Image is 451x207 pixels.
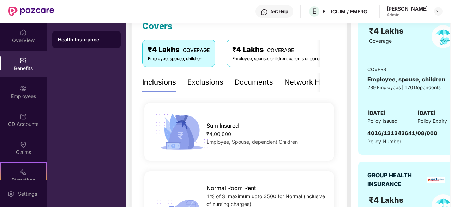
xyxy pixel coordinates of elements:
[417,109,436,117] span: [DATE]
[8,7,54,16] img: New Pazcare Logo
[267,47,294,53] span: COVERAGE
[16,190,39,197] div: Settings
[183,47,210,53] span: COVERAGE
[284,77,346,88] div: Network Hospitals
[261,8,268,16] img: svg+xml;base64,PHN2ZyBpZD0iSGVscC0zMngzMiIgeG1sbnM9Imh0dHA6Ly93d3cudzMub3JnLzIwMDAvc3ZnIiB3aWR0aD...
[20,169,27,176] img: svg+xml;base64,PHN2ZyB4bWxucz0iaHR0cDovL3d3dy53My5vcmcvMjAwMC9zdmciIHdpZHRoPSIyMSIgaGVpZ2h0PSIyMC...
[142,77,176,88] div: Inclusions
[367,75,447,84] div: Employee, spouse, children
[367,130,437,137] span: 4016/131343641/08/000
[320,40,336,67] button: ellipsis
[369,38,392,44] span: Coverage
[58,36,115,43] div: Health Insurance
[232,56,342,62] div: Employee, spouse, children, parents or parent-in-laws
[323,8,372,15] div: ELLICIUM / EMERGYS SOLUTIONS PRIVATE LIMITED
[387,12,428,18] div: Admin
[367,84,447,91] div: 289 Employees | 170 Dependents
[20,85,27,92] img: svg+xml;base64,PHN2ZyBpZD0iRW1wbG95ZWVzIiB4bWxucz0iaHR0cDovL3d3dy53My5vcmcvMjAwMC9zdmciIHdpZHRoPS...
[320,73,336,92] button: ellipsis
[367,171,425,189] div: GROUP HEALTH INSURANCE
[417,117,447,125] span: Policy Expiry
[7,190,14,197] img: svg+xml;base64,PHN2ZyBpZD0iU2V0dGluZy0yMHgyMCIgeG1sbnM9Imh0dHA6Ly93d3cudzMub3JnLzIwMDAvc3ZnIiB3aW...
[369,195,405,205] span: ₹4 Lakhs
[142,21,173,31] span: Covers
[387,5,428,12] div: [PERSON_NAME]
[435,8,441,14] img: svg+xml;base64,PHN2ZyBpZD0iRHJvcGRvd24tMzJ4MzIiIHhtbG5zPSJodHRwOi8vd3d3LnczLm9yZy8yMDAwL3N2ZyIgd2...
[369,26,405,35] span: ₹4 Lakhs
[187,77,223,88] div: Exclusions
[326,51,331,56] span: ellipsis
[20,29,27,36] img: svg+xml;base64,PHN2ZyBpZD0iSG9tZSIgeG1sbnM9Imh0dHA6Ly93d3cudzMub3JnLzIwMDAvc3ZnIiB3aWR0aD0iMjAiIG...
[20,113,27,120] img: svg+xml;base64,PHN2ZyBpZD0iQ0RfQWNjb3VudHMiIGRhdGEtbmFtZT0iQ0QgQWNjb3VudHMiIHhtbG5zPSJodHRwOi8vd3...
[367,117,398,125] span: Policy Issued
[427,177,445,183] img: insurerLogo
[206,130,325,138] div: ₹4,00,000
[326,80,331,85] span: ellipsis
[312,7,317,16] span: E
[153,112,210,152] img: icon
[148,56,210,62] div: Employee, spouse, children
[148,44,210,55] div: ₹4 Lakhs
[367,109,386,117] span: [DATE]
[206,139,298,145] span: Employee, Spouse, dependent Children
[20,141,27,148] img: svg+xml;base64,PHN2ZyBpZD0iQ2xhaW0iIHhtbG5zPSJodHRwOi8vd3d3LnczLm9yZy8yMDAwL3N2ZyIgd2lkdGg9IjIwIi...
[271,8,288,14] div: Get Help
[206,184,256,192] span: Normal Room Rent
[367,66,447,73] div: COVERS
[235,77,273,88] div: Documents
[206,121,239,130] span: Sum Insured
[20,57,27,64] img: svg+xml;base64,PHN2ZyBpZD0iQmVuZWZpdHMiIHhtbG5zPSJodHRwOi8vd3d3LnczLm9yZy8yMDAwL3N2ZyIgd2lkdGg9Ij...
[367,138,401,144] span: Policy Number
[232,44,342,55] div: ₹4 Lakhs
[1,177,46,184] div: Stepathon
